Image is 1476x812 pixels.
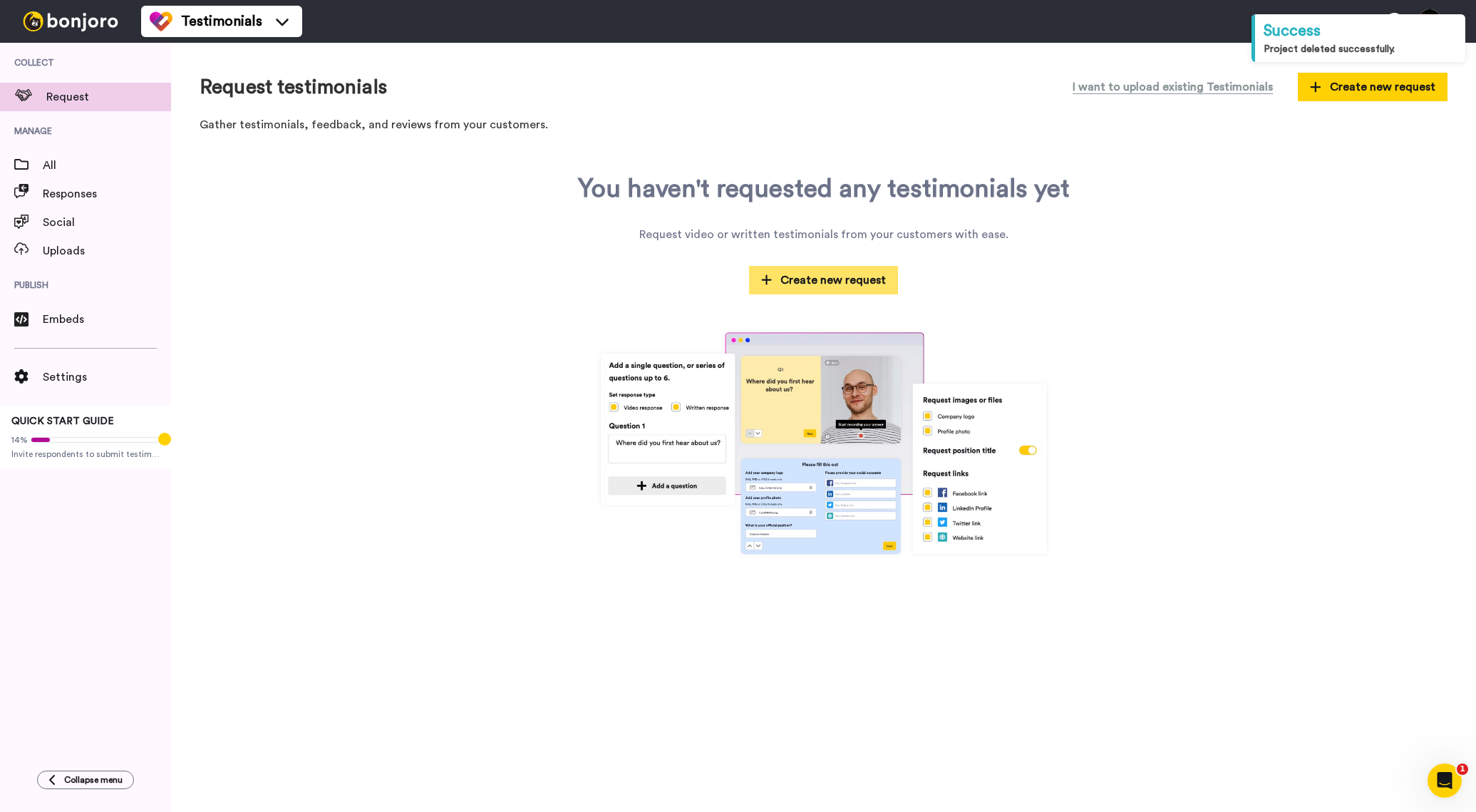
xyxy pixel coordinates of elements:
[1310,78,1435,96] span: Create new request
[150,10,172,33] img: tm-color.svg
[43,157,171,174] span: All
[43,242,171,259] span: Uploads
[594,329,1054,558] img: tm-lp.jpg
[749,266,899,294] button: Create new request
[200,117,1447,133] p: Gather testimonials, feedback, and reviews from your customers.
[46,88,171,106] span: Request
[1264,42,1457,56] div: Project deleted successfully.
[11,448,160,460] span: Invite respondents to submit testimonials
[11,434,28,446] span: 14%
[43,185,171,202] span: Responses
[200,76,387,98] h1: Request testimonials
[43,214,171,231] span: Social
[11,416,114,426] span: QUICK START GUIDE
[64,774,123,786] span: Collapse menu
[1073,78,1273,96] span: I want to upload existing Testimonials
[1298,73,1447,101] button: Create new request
[158,433,171,446] div: Tooltip anchor
[639,226,1008,243] div: Request video or written testimonials from your customers with ease.
[1264,20,1457,42] div: Success
[181,11,262,31] span: Testimonials
[43,369,171,386] span: Settings
[761,272,887,289] span: Create new request
[1457,764,1468,775] span: 1
[17,11,124,31] img: bj-logo-header-white.svg
[37,771,134,789] button: Collapse menu
[43,311,171,328] span: Embeds
[1428,764,1462,798] iframe: Intercom live chat
[1062,71,1284,103] button: I want to upload existing Testimonials
[578,175,1070,203] div: You haven't requested any testimonials yet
